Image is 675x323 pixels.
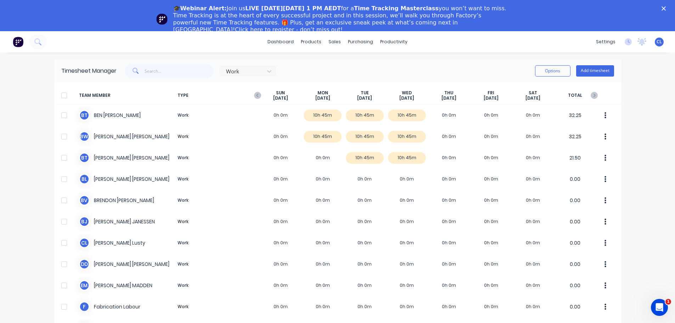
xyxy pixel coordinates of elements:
[325,37,344,47] div: sales
[529,90,537,96] span: SAT
[264,37,297,47] a: dashboard
[344,37,377,47] div: purchasing
[576,65,614,77] button: Add timesheet
[173,5,227,12] b: 🎓Webinar Alert:
[657,39,662,45] span: CL
[245,5,341,12] b: LIVE [DATE][DATE] 1 PM AEDT
[61,67,117,75] div: Timesheet Manager
[484,95,499,101] span: [DATE]
[276,90,285,96] span: SUN
[13,37,23,47] img: Factory
[315,95,330,101] span: [DATE]
[535,65,570,77] button: Options
[357,95,372,101] span: [DATE]
[488,90,494,96] span: FRI
[402,90,412,96] span: WED
[444,90,453,96] span: THU
[235,26,343,33] a: Click here to register - don’t miss out!
[662,6,669,11] div: Close
[525,95,540,101] span: [DATE]
[651,299,668,316] iframe: Intercom live chat
[173,5,508,33] div: Join us for a you won’t want to miss. Time Tracking is at the heart of every successful project a...
[592,37,619,47] div: settings
[665,299,671,305] span: 1
[354,5,439,12] b: Time Tracking Masterclass
[156,13,168,25] img: Profile image for Team
[441,95,456,101] span: [DATE]
[399,95,414,101] span: [DATE]
[377,37,411,47] div: productivity
[317,90,328,96] span: MON
[79,90,175,101] span: TEAM MEMBER
[361,90,369,96] span: TUE
[145,64,214,78] input: Search...
[554,90,596,101] span: TOTAL
[175,90,260,101] span: TYPE
[297,37,325,47] div: products
[273,95,288,101] span: [DATE]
